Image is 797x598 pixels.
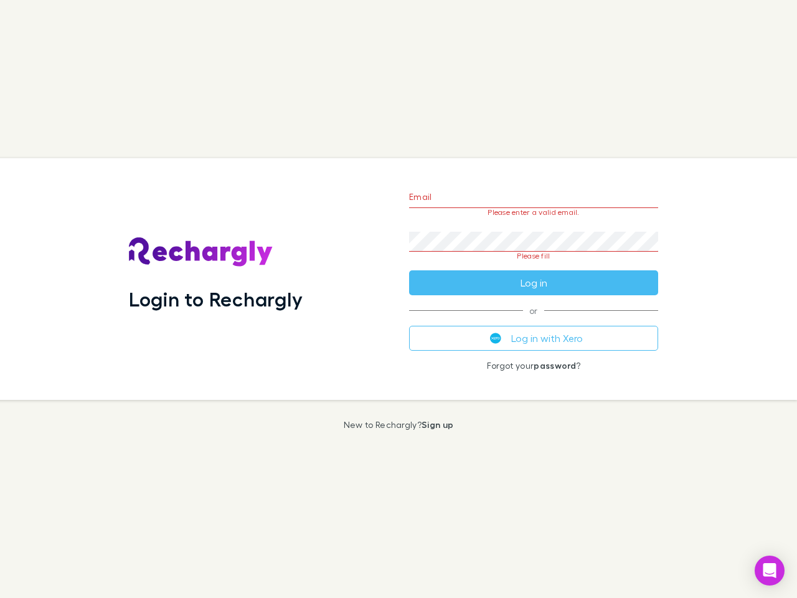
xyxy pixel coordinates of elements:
a: Sign up [422,419,453,430]
p: New to Rechargly? [344,420,454,430]
span: or [409,310,658,311]
p: Please enter a valid email. [409,208,658,217]
button: Log in with Xero [409,326,658,351]
div: Open Intercom Messenger [755,556,785,586]
p: Please fill [409,252,658,260]
a: password [534,360,576,371]
img: Xero's logo [490,333,501,344]
img: Rechargly's Logo [129,237,273,267]
h1: Login to Rechargly [129,287,303,311]
p: Forgot your ? [409,361,658,371]
button: Log in [409,270,658,295]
